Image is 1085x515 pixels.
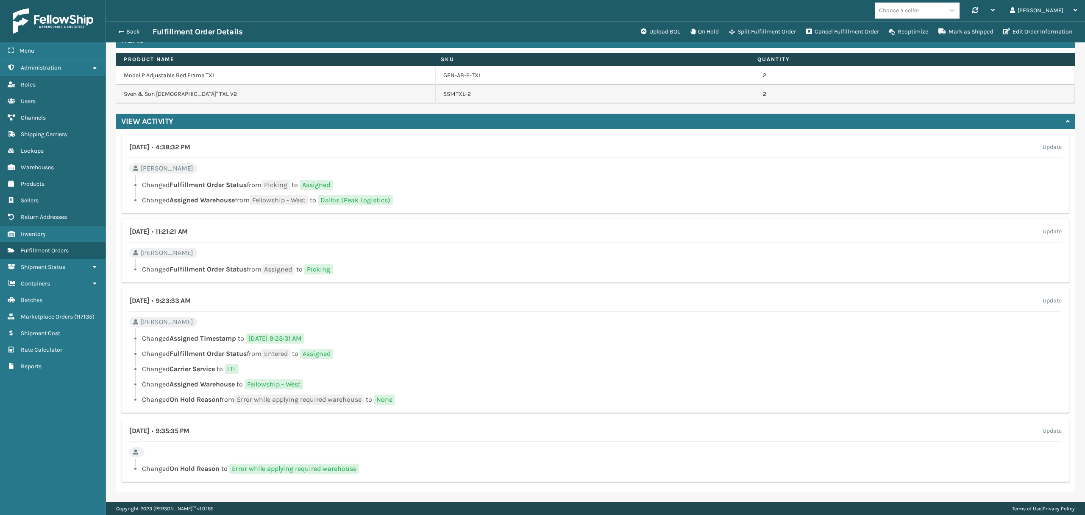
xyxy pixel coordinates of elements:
[152,297,153,305] span: •
[234,395,364,405] span: Error while applying required warehouse
[229,464,359,474] span: Error while applying required warehouse
[141,317,193,327] span: [PERSON_NAME]
[1003,28,1010,34] i: Edit
[889,29,895,35] i: Reoptimize
[262,349,290,359] span: Entered
[690,28,696,34] i: On Hold
[1043,227,1062,237] label: Update
[21,263,65,271] span: Shipment Status
[116,85,436,104] td: Sven & Son [DEMOGRAPHIC_DATA]" TXL V2
[724,23,801,40] button: Split Fulfillment Order
[300,349,333,359] span: Assigned
[170,395,220,403] span: On Hold Reason
[729,29,735,35] i: Split Fulfillment Order
[21,131,67,138] span: Shipping Carriers
[21,98,36,105] span: Users
[443,90,471,98] a: SS14TXL-2
[152,427,153,435] span: •
[129,364,1062,374] li: Changed to
[129,142,190,152] h4: [DATE] 4:38:32 PM
[141,248,193,258] span: [PERSON_NAME]
[21,247,69,254] span: Fulfillment Orders
[262,180,290,190] span: Picking
[1043,506,1075,512] a: Privacy Policy
[152,143,153,151] span: •
[245,379,303,389] span: Fellowship - West
[1012,502,1075,515] div: |
[1043,426,1062,436] label: Update
[1043,142,1062,152] label: Update
[21,147,44,154] span: Lookups
[152,228,153,235] span: •
[21,297,42,304] span: Batches
[129,426,189,436] h4: [DATE] 9:35:35 PM
[21,164,54,171] span: Warehouses
[300,180,333,190] span: Assigned
[19,47,34,54] span: Menu
[1043,296,1062,306] label: Update
[21,313,73,320] span: Marketplace Orders
[21,64,61,71] span: Administration
[170,465,220,473] span: On Hold Reason
[129,333,1062,344] li: Changed to
[250,195,308,205] span: Fellowship - West
[129,195,1062,205] li: Changed from to
[129,379,1062,389] li: Changed to
[801,23,884,40] button: Cancel Fulfillment Order
[170,181,247,189] span: Fulfillment Order Status
[685,23,724,40] button: On Hold
[246,333,304,344] span: [DATE] 9:23:31 AM
[129,296,190,306] h4: [DATE] 9:23:33 AM
[21,197,39,204] span: Sellers
[21,280,50,287] span: Containers
[318,195,393,205] span: Dallas (Peak Logistics)
[304,264,333,274] span: Picking
[170,196,235,204] span: Assigned Warehouse
[636,23,685,40] button: Upload BOL
[21,213,67,221] span: Return Addresses
[129,264,1062,274] li: Changed from to
[116,502,214,515] p: Copyright 2023 [PERSON_NAME]™ v 1.0.185
[374,395,395,405] span: None
[755,66,1075,85] td: 2
[170,350,247,358] span: Fulfillment Order Status
[170,334,236,342] span: Assigned Timestamp
[998,23,1077,40] button: Edit Order Information
[884,23,933,40] button: Reoptimize
[13,8,93,34] img: logo
[21,330,60,337] span: Shipment Cost
[879,6,919,15] div: Choose a seller
[641,28,647,34] i: Upload BOL
[124,56,425,63] label: Product Name
[938,28,946,34] i: Mark as Shipped
[129,227,188,237] h4: [DATE] 11:21:21 AM
[933,23,998,40] button: Mark as Shipped
[441,56,742,63] label: SKU
[170,380,235,388] span: Assigned Warehouse
[129,395,1062,405] li: Changed from to
[121,116,173,126] h4: View Activity
[755,85,1075,104] td: 2
[262,264,295,274] span: Assigned
[443,71,481,80] a: GEN-AB-P-TXL
[170,365,215,373] span: Carrier Service
[225,364,239,374] span: LTL
[141,163,193,174] span: [PERSON_NAME]
[757,56,1059,63] label: Quantity
[114,28,153,36] button: Back
[153,27,242,37] h3: Fulfillment Order Details
[21,114,46,121] span: Channels
[806,28,812,34] i: Cancel Fulfillment Order
[21,180,45,188] span: Products
[21,363,42,370] span: Reports
[116,66,436,85] td: Model P Adjustable Bed Frame TXL
[1012,506,1041,512] a: Terms of Use
[170,265,247,273] span: Fulfillment Order Status
[21,81,36,88] span: Roles
[129,464,1062,474] li: Changed to
[129,180,1062,190] li: Changed from to
[129,349,1062,359] li: Changed from to
[21,346,62,353] span: Rate Calculator
[74,313,95,320] span: ( 117135 )
[21,230,46,238] span: Inventory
